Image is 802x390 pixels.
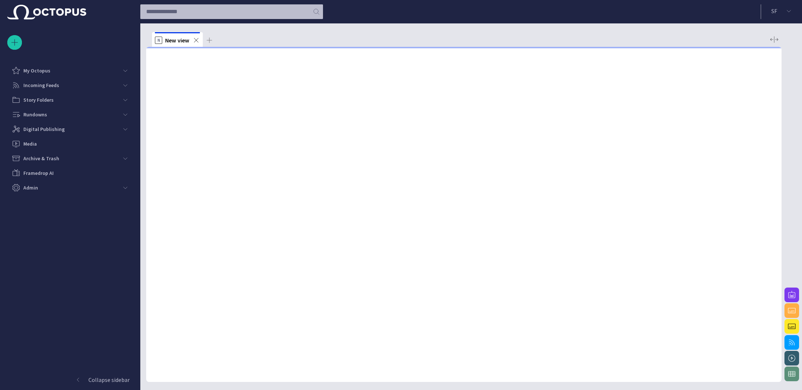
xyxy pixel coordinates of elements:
p: Media [23,140,37,147]
p: My Octopus [23,67,50,74]
p: Incoming Feeds [23,82,59,89]
span: New view [165,37,190,44]
p: Digital Publishing [23,125,65,133]
p: Archive & Trash [23,155,59,162]
ul: main menu [7,63,133,195]
button: SF [765,4,798,18]
button: Collapse sidebar [7,372,133,387]
div: NNew view [152,32,203,47]
div: Framedrop AI [7,166,133,180]
p: S F [771,7,777,15]
p: Rundowns [23,111,47,118]
img: Octopus News Room [7,5,86,19]
p: Collapse sidebar [88,375,130,384]
p: Framedrop AI [23,169,54,177]
p: Admin [23,184,38,191]
p: N [155,37,162,44]
p: Story Folders [23,96,54,104]
div: Media [7,136,133,151]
